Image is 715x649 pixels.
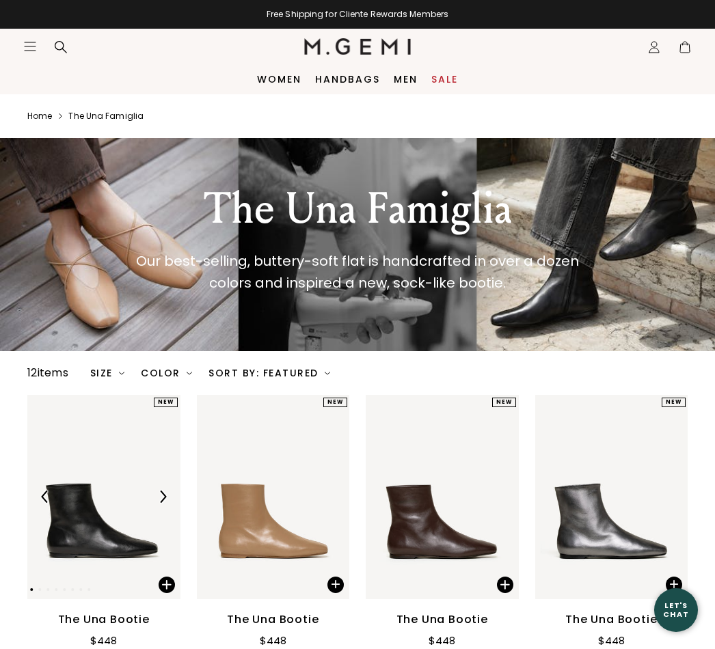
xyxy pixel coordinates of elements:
div: Sort By: Featured [208,368,330,378]
div: $448 [90,633,117,649]
img: chevron-down.svg [187,370,192,376]
div: The Una Bootie [227,611,319,628]
div: The Una Bootie [58,611,150,628]
div: Size [90,368,125,378]
div: The Una Famiglia [104,184,611,234]
img: chevron-down.svg [325,370,330,376]
a: Men [394,74,418,85]
div: The Una Bootie [565,611,657,628]
button: Open site menu [23,40,37,53]
div: Color [141,368,192,378]
div: The Una Bootie [396,611,488,628]
div: NEW [154,398,178,407]
div: Our best-selling, buttery-soft flat is handcrafted in over a dozen colors and inspired a new, soc... [127,250,589,294]
img: Next Arrow [157,491,169,503]
a: Women [257,74,301,85]
div: Let's Chat [654,601,698,618]
img: M.Gemi [304,38,412,55]
img: Previous Arrow [39,491,51,503]
img: The Una Bootie [535,395,688,599]
div: $448 [260,633,286,649]
a: Home [27,111,52,122]
div: $448 [598,633,625,649]
div: 12 items [27,365,68,381]
div: NEW [323,398,347,407]
img: The Una Bootie [197,395,350,599]
div: $448 [429,633,455,649]
div: NEW [492,398,516,407]
img: chevron-down.svg [119,370,124,376]
img: The Una Bootie [366,395,519,599]
a: The una famiglia [68,111,144,122]
a: Handbags [315,74,380,85]
a: Sale [431,74,458,85]
div: NEW [662,398,686,407]
img: The Una Bootie [27,395,180,599]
